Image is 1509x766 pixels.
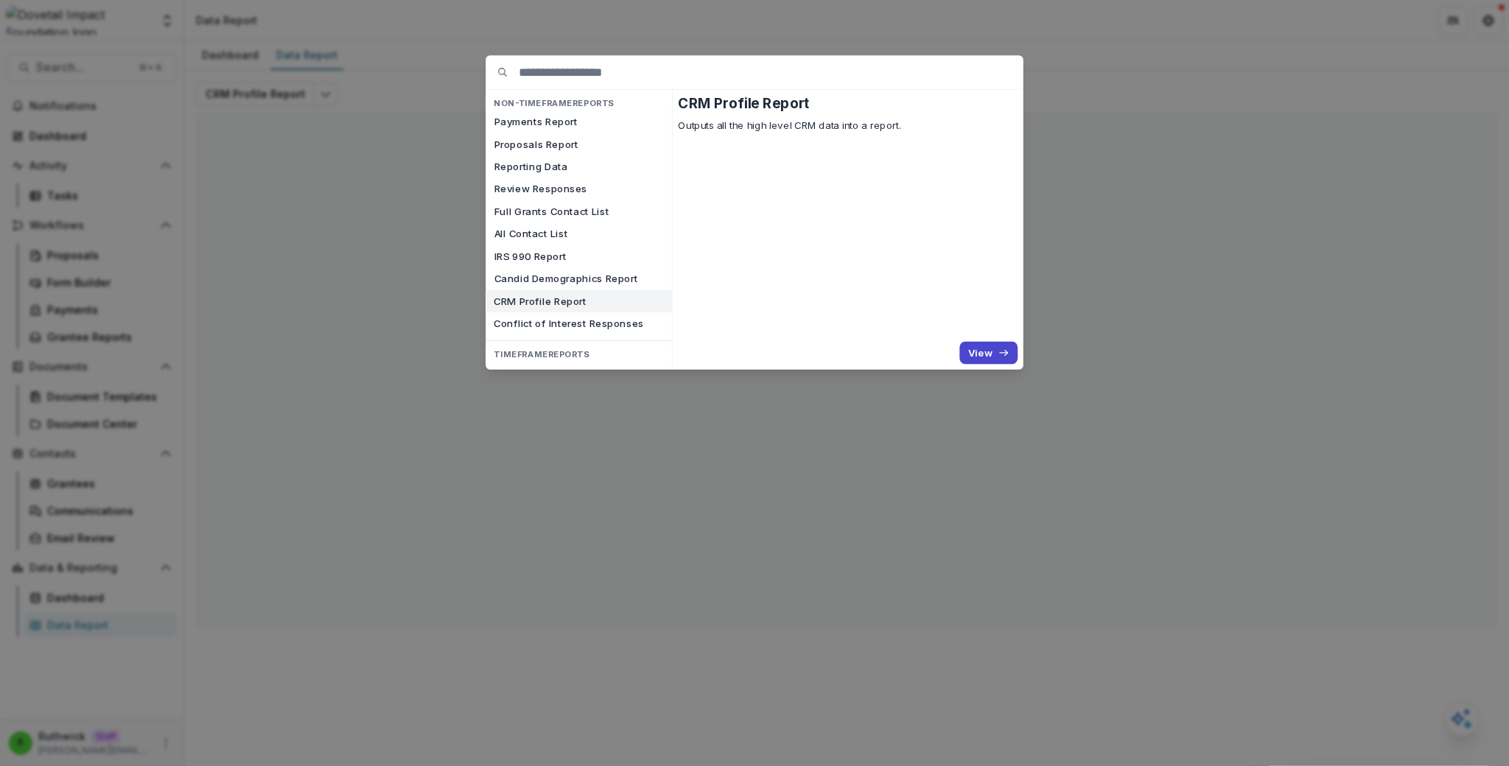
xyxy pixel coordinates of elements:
button: Conflict of Interest Responses [486,312,672,334]
h4: TIMEFRAME Reports [486,347,672,362]
h2: CRM Profile Report [678,95,1018,112]
button: Review Responses [486,178,672,200]
button: Payments Report [486,111,672,133]
button: CRM Profile Report [486,290,672,312]
button: Full Grants Contact List [486,200,672,222]
button: Candid Demographics Report [486,267,672,289]
button: Reporting Data [486,155,672,178]
button: View [959,342,1018,364]
button: IRS 990 Report [486,245,672,267]
button: All Contact List [486,223,672,245]
h4: NON-TIMEFRAME Reports [486,95,672,110]
button: Proposals Report [486,133,672,155]
p: Outputs all the high level CRM data into a report. [678,118,1018,133]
